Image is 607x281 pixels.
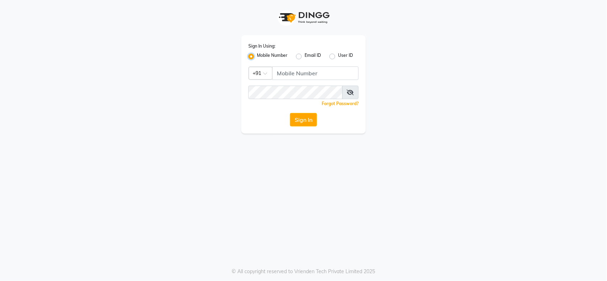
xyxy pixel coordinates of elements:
[322,101,359,106] a: Forgot Password?
[338,52,353,61] label: User ID
[290,113,317,126] button: Sign In
[305,52,321,61] label: Email ID
[248,43,275,49] label: Sign In Using:
[275,7,332,28] img: logo1.svg
[248,86,343,99] input: Username
[257,52,287,61] label: Mobile Number
[272,66,359,80] input: Username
